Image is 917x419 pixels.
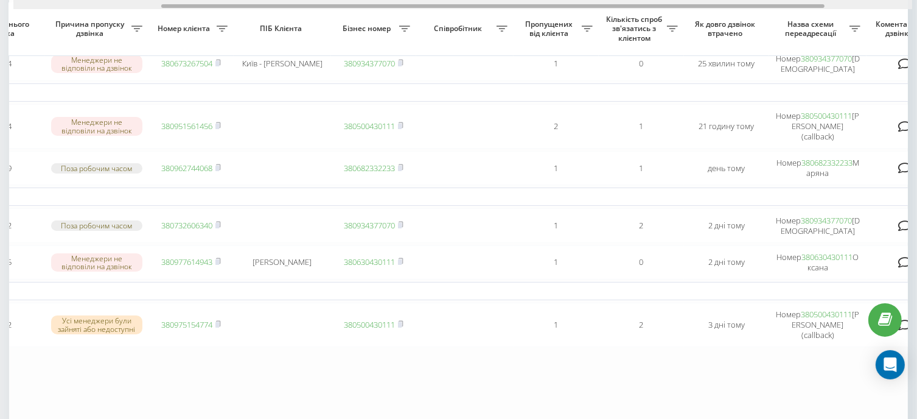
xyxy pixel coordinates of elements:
td: 21 годину тому [684,104,769,149]
td: Номер [PERSON_NAME] (callback) [769,104,866,149]
a: 380934377070 [344,220,395,231]
a: 380975154774 [161,319,212,330]
td: [PERSON_NAME] [234,245,331,280]
div: Менеджери не відповіли на дзвінок [51,55,142,73]
td: 1 [514,47,599,81]
span: ПІБ Клієнта [244,24,321,33]
td: день тому [684,151,769,185]
div: Поза робочим часом [51,220,142,231]
td: 1 [599,151,684,185]
td: 2 дні тому [684,208,769,242]
a: 380732606340 [161,220,212,231]
a: 380500430111 [344,121,395,132]
a: 380630430111 [802,252,853,262]
td: 1 [514,245,599,280]
td: 2 [514,104,599,149]
td: 1 [514,208,599,242]
td: 1 [599,104,684,149]
td: 2 [599,303,684,347]
div: Менеджери не відповіли на дзвінок [51,253,142,272]
span: Пропущених від клієнта [520,19,582,38]
a: 380682332233 [344,163,395,174]
td: Номер Маряна [769,151,866,185]
div: Поза робочим часом [51,163,142,174]
span: Назва схеми переадресації [775,19,849,38]
td: Номер [DEMOGRAPHIC_DATA] [769,47,866,81]
a: 380951561456 [161,121,212,132]
span: Причина пропуску дзвінка [51,19,131,38]
div: Менеджери не відповіли на дзвінок [51,117,142,135]
td: Номер [DEMOGRAPHIC_DATA] [769,208,866,242]
td: 1 [514,303,599,347]
span: Бізнес номер [337,24,399,33]
a: 380934377070 [801,53,852,64]
a: 380500430111 [801,110,852,121]
span: Співробітник [422,24,497,33]
a: 380962744068 [161,163,212,174]
a: 380500430111 [344,319,395,330]
td: 0 [599,47,684,81]
td: Номер Оксана [769,245,866,280]
span: Номер клієнта [155,24,217,33]
td: 1 [514,151,599,185]
td: 2 [599,208,684,242]
a: 380934377070 [344,58,395,69]
a: 380673267504 [161,58,212,69]
td: 3 дні тому [684,303,769,347]
a: 380500430111 [801,309,852,320]
td: 2 дні тому [684,245,769,280]
td: 25 хвилин тому [684,47,769,81]
td: Номер [PERSON_NAME] (callback) [769,303,866,347]
div: Open Intercom Messenger [876,350,905,379]
a: 380934377070 [801,215,852,226]
span: Як довго дзвінок втрачено [694,19,759,38]
a: 380977614943 [161,256,212,267]
a: 380682332233 [801,157,852,168]
td: Київ - [PERSON_NAME] [234,47,331,81]
div: Усі менеджери були зайняті або недоступні [51,315,142,334]
span: Кількість спроб зв'язатись з клієнтом [605,15,667,43]
a: 380630430111 [344,256,395,267]
td: 0 [599,245,684,280]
